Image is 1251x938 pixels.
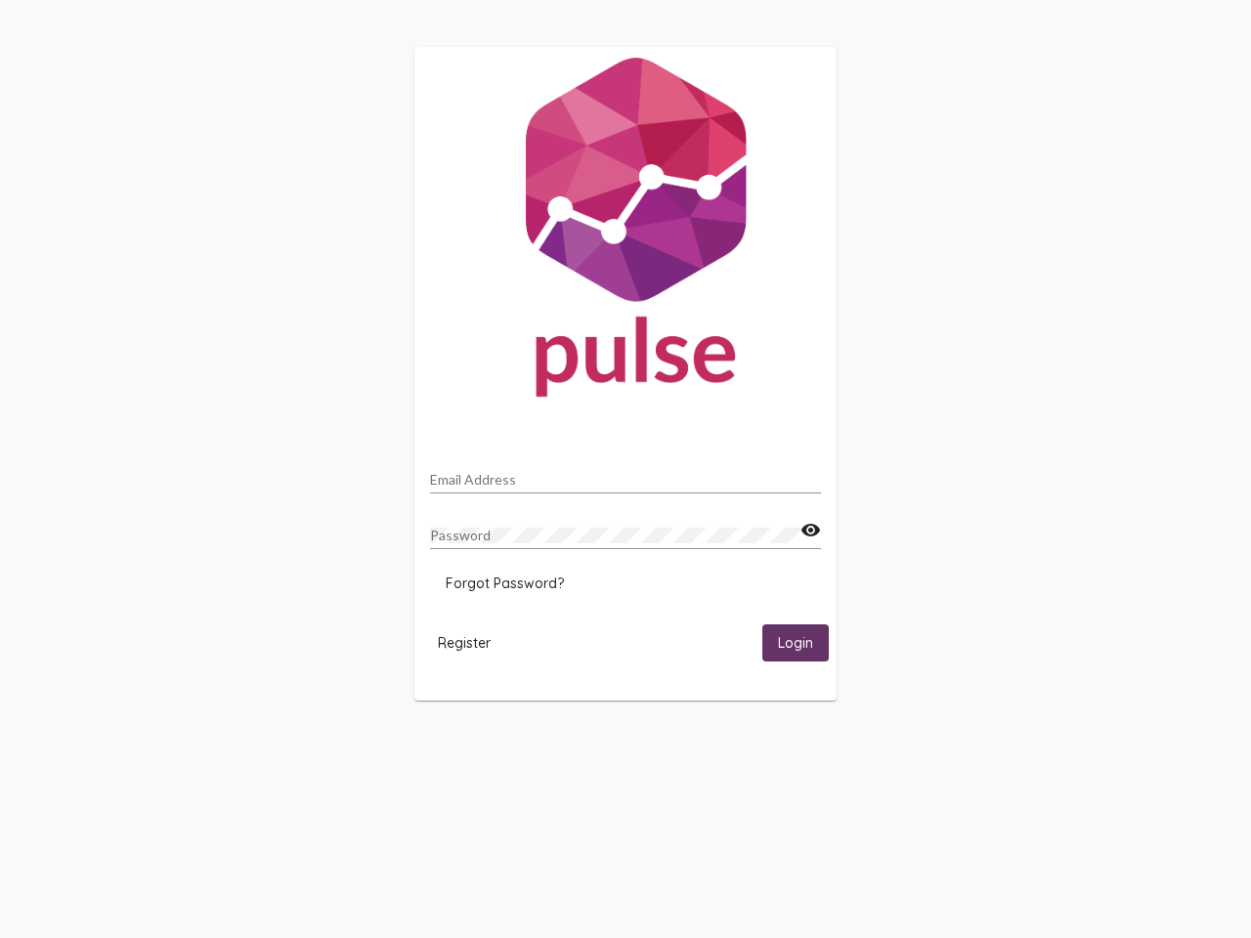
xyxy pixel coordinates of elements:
[800,519,821,542] mat-icon: visibility
[778,635,813,653] span: Login
[762,624,829,661] button: Login
[422,624,506,661] button: Register
[430,566,580,601] button: Forgot Password?
[414,47,837,416] img: Pulse For Good Logo
[438,634,491,652] span: Register
[446,575,564,592] span: Forgot Password?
